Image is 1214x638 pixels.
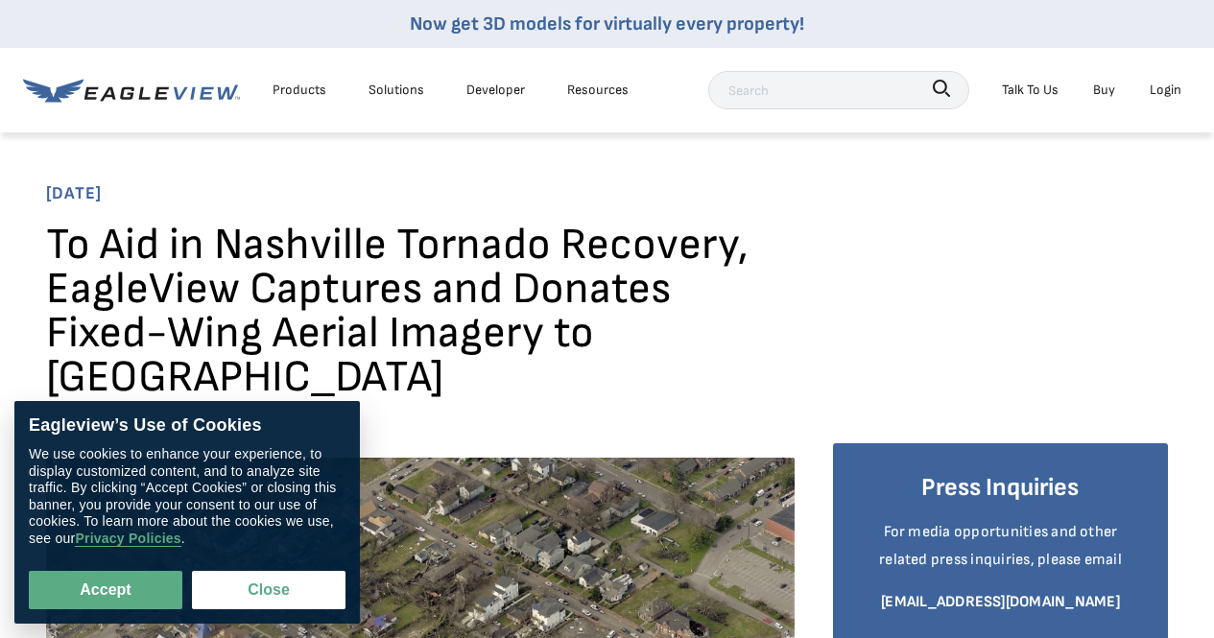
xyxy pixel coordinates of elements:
[192,571,345,609] button: Close
[567,78,629,102] div: Resources
[862,472,1140,505] h4: Press Inquiries
[1002,78,1059,102] div: Talk To Us
[46,224,795,414] h1: To Aid in Nashville Tornado Recovery, EagleView Captures and Donates Fixed-Wing Aerial Imagery to...
[708,71,969,109] input: Search
[1150,78,1181,102] div: Login
[75,531,180,547] a: Privacy Policies
[862,519,1140,575] p: For media opportunities and other related press inquiries, please email
[29,446,345,547] div: We use cookies to enhance your experience, to display customized content, and to analyze site tra...
[29,415,345,437] div: Eagleview’s Use of Cookies
[1093,78,1115,102] a: Buy
[369,78,424,102] div: Solutions
[881,593,1120,611] a: [EMAIL_ADDRESS][DOMAIN_NAME]
[466,78,525,102] a: Developer
[273,78,326,102] div: Products
[46,178,1169,209] span: [DATE]
[29,571,182,609] button: Accept
[410,12,804,35] a: Now get 3D models for virtually every property!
